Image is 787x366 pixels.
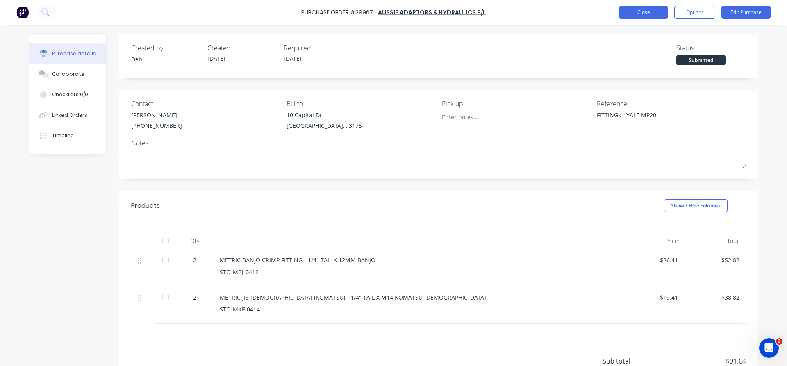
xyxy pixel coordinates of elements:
div: 10 Capital Dr [287,111,362,119]
input: Enter notes... [442,111,516,123]
div: Reference [597,99,746,109]
textarea: FITTINGs - YALE MP20 [597,111,699,129]
span: $91.64 [664,356,746,366]
div: METRIC JIS [DEMOGRAPHIC_DATA] (KOMATSU) - 1/4" TAIL X M14 KOMATSU [DEMOGRAPHIC_DATA] [220,293,616,302]
div: [PHONE_NUMBER] [131,121,182,130]
img: Factory [16,6,29,18]
div: METRIC BANJO CRIMP FITTING - 1/4" TAIL X 12MM BANJO [220,256,616,264]
div: $19.41 [630,293,678,302]
span: Sub total [603,356,664,366]
button: Collaborate [29,64,106,84]
div: 2 [183,293,207,302]
div: Deb [131,55,201,64]
div: Purchase Order #29967 - [301,8,377,17]
div: Required [284,43,353,53]
div: Collaborate [52,70,84,78]
button: Show / Hide columns [664,199,728,212]
div: Checklists 0/0 [52,91,88,98]
div: STO-MBJ-0412 [220,268,616,276]
button: Purchase details [29,43,106,64]
div: Total [685,233,746,249]
div: Pick up [442,99,591,109]
button: Close [619,6,668,19]
div: Price [623,233,685,249]
div: [GEOGRAPHIC_DATA], , 3175 [287,121,362,130]
div: Status [676,43,746,53]
div: $38.82 [691,293,739,302]
iframe: Intercom live chat [759,338,779,358]
div: Submitted [676,55,726,65]
div: Timeline [52,132,74,139]
div: Qty [176,233,213,249]
button: Linked Orders [29,105,106,125]
div: 2 [183,256,207,264]
div: $52.82 [691,256,739,264]
div: Created [207,43,277,53]
div: Linked Orders [52,111,87,119]
a: AUSSIE ADAPTORS & HYDRAULICS P/L [378,8,486,16]
div: Bill to [287,99,436,109]
button: Timeline [29,125,106,146]
button: Edit Purchase [721,6,771,19]
div: Contact [131,99,280,109]
button: Checklists 0/0 [29,84,106,105]
div: Notes [131,138,746,148]
div: $26.41 [630,256,678,264]
div: Created by [131,43,201,53]
span: 2 [776,338,782,345]
button: Options [674,6,715,19]
div: Purchase details [52,50,96,57]
div: Products [131,201,160,211]
div: STO-MKF-0414 [220,305,616,314]
div: [PERSON_NAME] [131,111,182,119]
